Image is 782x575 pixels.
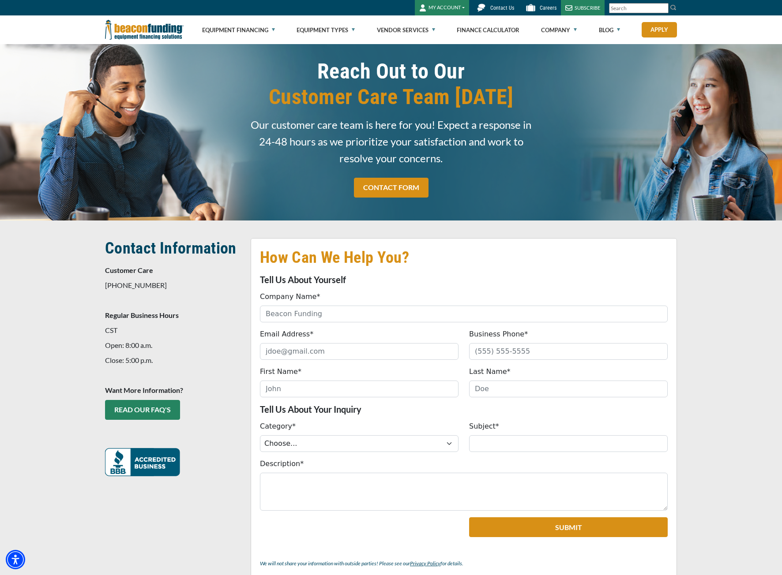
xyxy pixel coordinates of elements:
[260,274,668,285] p: Tell Us About Yourself
[469,381,668,397] input: Doe
[6,550,25,569] div: Accessibility Menu
[260,291,320,302] label: Company Name*
[251,59,531,110] h1: Reach Out to Our
[354,178,429,198] a: CONTACT FORM
[599,16,620,44] a: Blog
[260,558,668,569] p: We will not share your information with outside parties! Please see our for details.
[540,5,556,11] span: Careers
[609,3,669,13] input: Search
[469,517,668,537] button: Submit
[105,311,179,319] strong: Regular Business Hours
[260,343,459,360] input: jdoe@gmail.com
[105,400,180,420] a: READ OUR FAQ's
[260,421,296,432] label: Category*
[105,355,240,366] p: Close: 5:00 p.m.
[297,16,355,44] a: Equipment Types
[260,381,459,397] input: John
[105,238,240,258] h2: Contact Information
[490,5,514,11] span: Contact Us
[105,325,240,336] p: CST
[260,329,313,340] label: Email Address*
[105,340,240,351] p: Open: 8:00 a.m.
[105,280,240,291] p: [PHONE_NUMBER]
[377,16,435,44] a: Vendor Services
[251,116,531,167] span: Our customer care team is here for you! Expect a response in 24-48 hours as we prioritize your sa...
[469,366,511,377] label: Last Name*
[541,16,577,44] a: Company
[659,5,666,12] a: Clear search text
[260,404,668,414] p: Tell Us About Your Inquiry
[105,266,153,274] strong: Customer Care
[202,16,275,44] a: Equipment Financing
[260,517,367,545] iframe: reCAPTCHA
[260,366,301,377] label: First Name*
[260,459,304,469] label: Description*
[469,343,668,360] input: (555) 555-5555
[469,421,499,432] label: Subject*
[670,4,677,11] img: Search
[642,22,677,37] a: Apply
[457,16,519,44] a: Finance Calculator
[105,386,183,394] strong: Want More Information?
[469,329,528,340] label: Business Phone*
[251,84,531,110] span: Customer Care Team [DATE]
[410,560,440,567] a: Privacy Policy
[105,15,184,44] img: Beacon Funding Corporation logo
[260,247,668,268] h2: How Can We Help You?
[260,306,668,322] input: Beacon Funding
